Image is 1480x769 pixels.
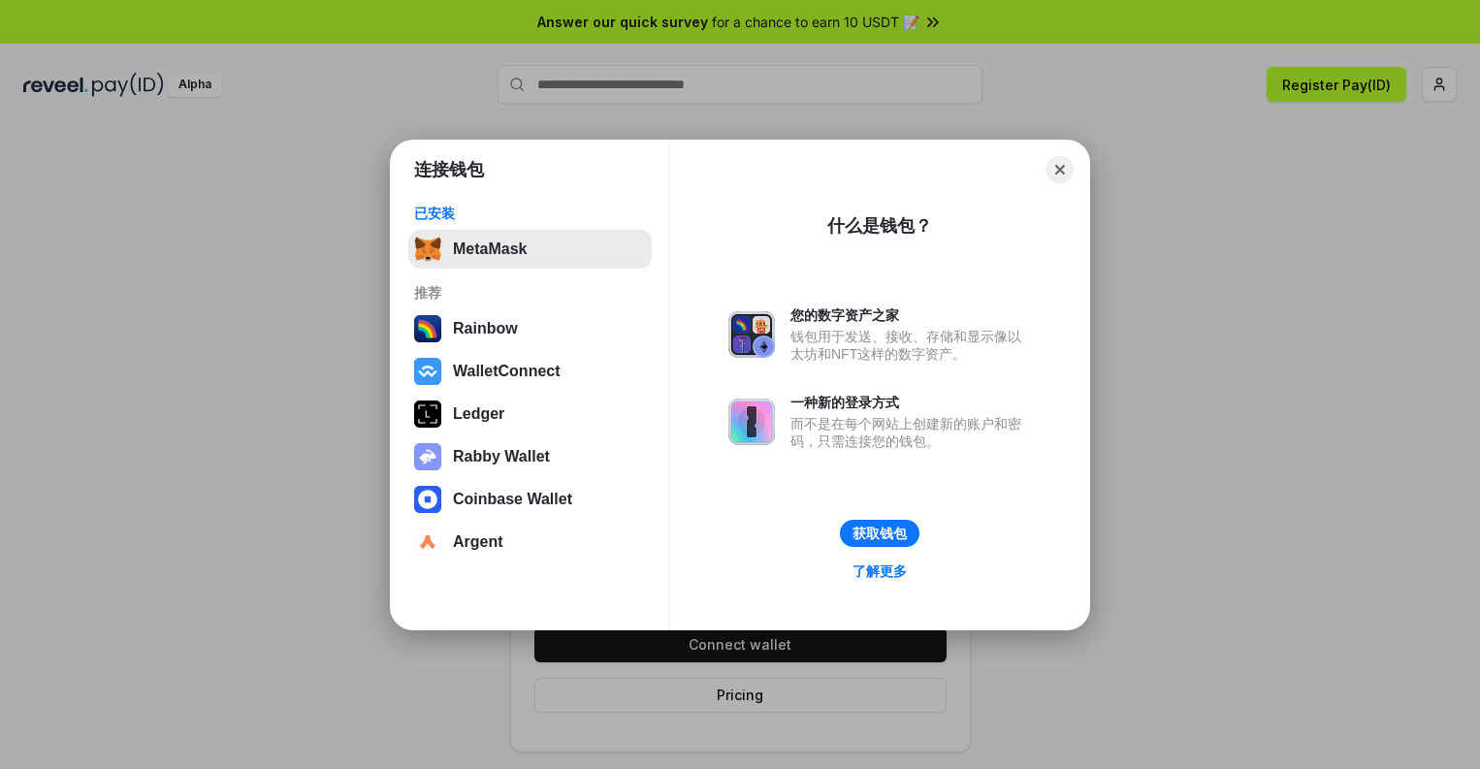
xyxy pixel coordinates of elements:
div: 一种新的登录方式 [790,394,1031,411]
div: 您的数字资产之家 [790,306,1031,324]
button: WalletConnect [408,352,652,391]
div: 钱包用于发送、接收、存储和显示像以太坊和NFT这样的数字资产。 [790,328,1031,363]
img: svg+xml,%3Csvg%20xmlns%3D%22http%3A%2F%2Fwww.w3.org%2F2000%2Fsvg%22%20fill%3D%22none%22%20viewBox... [728,399,775,445]
div: 了解更多 [853,562,907,580]
div: 而不是在每个网站上创建新的账户和密码，只需连接您的钱包。 [790,415,1031,450]
img: svg+xml,%3Csvg%20width%3D%2228%22%20height%3D%2228%22%20viewBox%3D%220%200%2028%2028%22%20fill%3D... [414,529,441,556]
div: Coinbase Wallet [453,491,572,508]
img: svg+xml,%3Csvg%20fill%3D%22none%22%20height%3D%2233%22%20viewBox%3D%220%200%2035%2033%22%20width%... [414,236,441,263]
img: svg+xml,%3Csvg%20xmlns%3D%22http%3A%2F%2Fwww.w3.org%2F2000%2Fsvg%22%20fill%3D%22none%22%20viewBox... [728,311,775,358]
a: 了解更多 [841,559,918,584]
div: 获取钱包 [853,525,907,542]
img: svg+xml,%3Csvg%20width%3D%22120%22%20height%3D%22120%22%20viewBox%3D%220%200%20120%20120%22%20fil... [414,315,441,342]
button: Rabby Wallet [408,437,652,476]
div: Argent [453,533,503,551]
img: svg+xml,%3Csvg%20width%3D%2228%22%20height%3D%2228%22%20viewBox%3D%220%200%2028%2028%22%20fill%3D... [414,358,441,385]
div: WalletConnect [453,363,561,380]
button: MetaMask [408,230,652,269]
div: MetaMask [453,240,527,258]
div: 推荐 [414,284,646,302]
img: svg+xml,%3Csvg%20width%3D%2228%22%20height%3D%2228%22%20viewBox%3D%220%200%2028%2028%22%20fill%3D... [414,486,441,513]
button: Rainbow [408,309,652,348]
h1: 连接钱包 [414,158,484,181]
button: 获取钱包 [840,520,919,547]
button: Coinbase Wallet [408,480,652,519]
div: Ledger [453,405,504,423]
img: svg+xml,%3Csvg%20xmlns%3D%22http%3A%2F%2Fwww.w3.org%2F2000%2Fsvg%22%20fill%3D%22none%22%20viewBox... [414,443,441,470]
button: Argent [408,523,652,561]
img: svg+xml,%3Csvg%20xmlns%3D%22http%3A%2F%2Fwww.w3.org%2F2000%2Fsvg%22%20width%3D%2228%22%20height%3... [414,401,441,428]
button: Ledger [408,395,652,433]
div: 什么是钱包？ [827,214,932,238]
div: 已安装 [414,205,646,222]
div: Rabby Wallet [453,448,550,465]
button: Close [1046,156,1074,183]
div: Rainbow [453,320,518,337]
